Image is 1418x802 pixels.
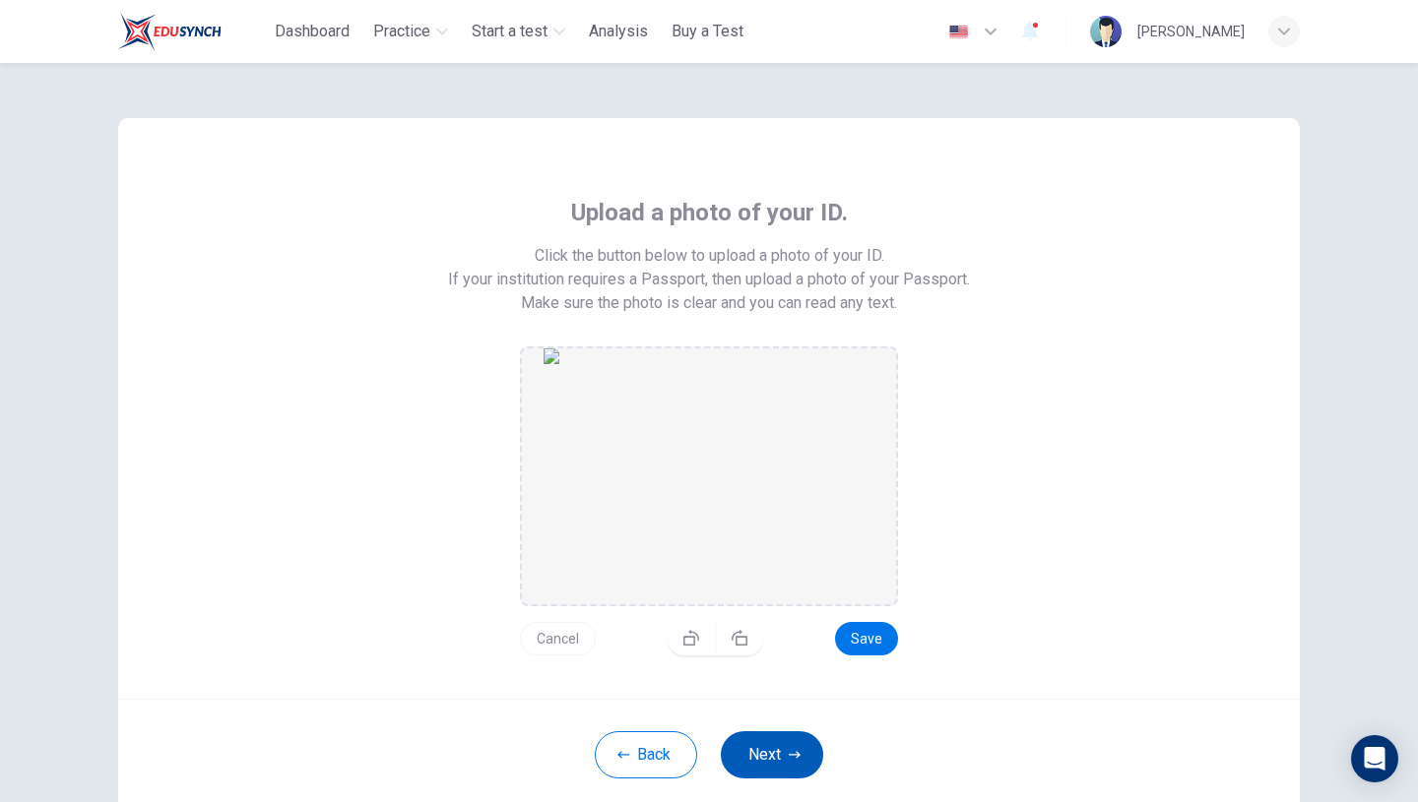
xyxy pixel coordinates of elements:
button: Save [835,622,898,655]
button: Start a test [464,14,573,49]
button: Buy a Test [664,14,751,49]
span: Analysis [589,20,648,43]
img: preview screemshot [544,348,874,604]
button: Analysis [581,14,656,49]
button: Dashboard [267,14,357,49]
span: Practice [373,20,430,43]
span: Buy a Test [672,20,743,43]
button: Rotate left [668,622,716,653]
button: Rotate right [716,622,763,653]
button: Next [721,731,823,778]
div: Open Intercom Messenger [1351,735,1398,782]
img: ELTC logo [118,12,222,51]
img: en [946,25,971,39]
span: Dashboard [275,20,350,43]
span: Click the button below to upload a photo of your ID. If your institution requires a Passport, the... [448,244,970,291]
button: Back [595,731,697,778]
div: [PERSON_NAME] [1137,20,1245,43]
span: Start a test [472,20,548,43]
span: Make sure the photo is clear and you can read any text. [521,291,897,315]
span: Upload a photo of your ID. [571,197,848,228]
a: ELTC logo [118,12,267,51]
img: Profile picture [1090,16,1122,47]
button: Cancel [520,622,596,655]
button: Practice [365,14,456,49]
div: drag and drop area [520,346,898,606]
